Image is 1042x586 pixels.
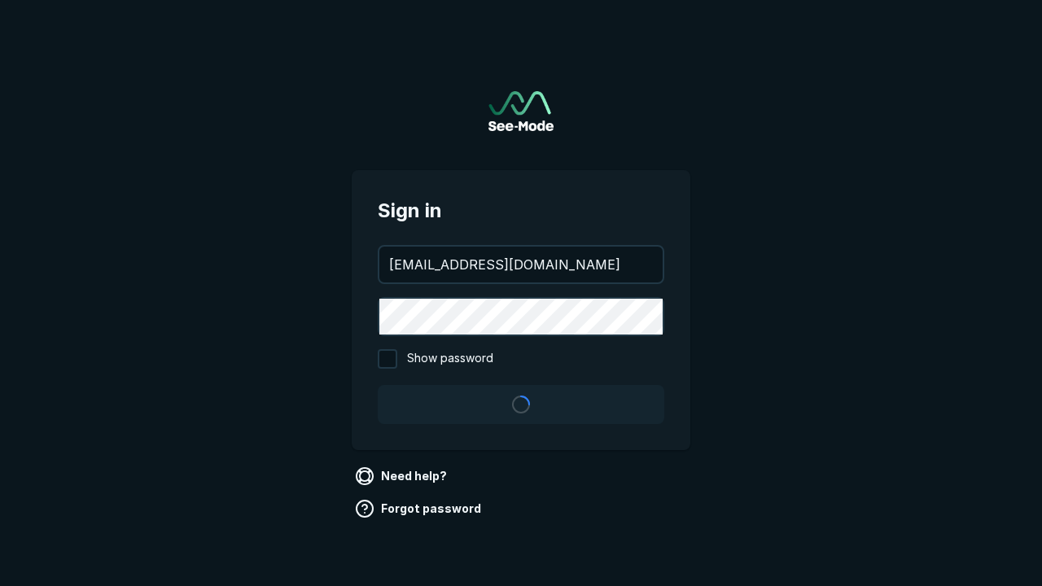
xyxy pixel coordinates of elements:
a: Need help? [352,463,453,489]
span: Sign in [378,196,664,225]
a: Forgot password [352,496,488,522]
span: Show password [407,349,493,369]
img: See-Mode Logo [488,91,554,131]
a: Go to sign in [488,91,554,131]
input: your@email.com [379,247,663,282]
